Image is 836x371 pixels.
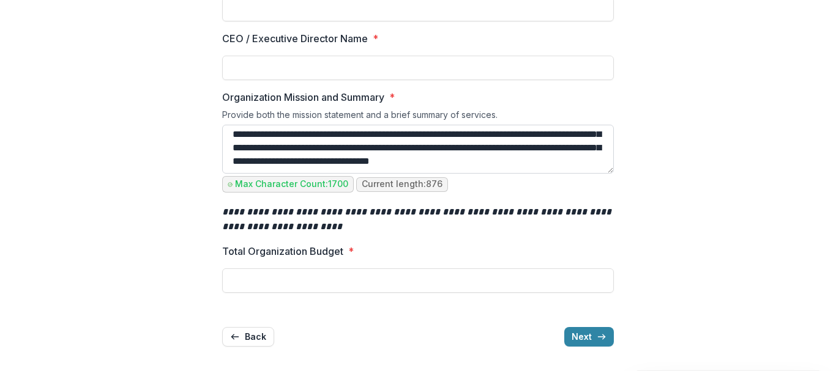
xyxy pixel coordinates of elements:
button: Next [564,327,614,347]
div: Provide both the mission statement and a brief summary of services. [222,109,614,125]
p: Max Character Count: 1700 [235,179,348,189]
p: CEO / Executive Director Name [222,31,368,46]
p: Total Organization Budget [222,244,343,259]
p: Current length: 876 [362,179,442,189]
button: Back [222,327,274,347]
p: Organization Mission and Summary [222,90,384,105]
